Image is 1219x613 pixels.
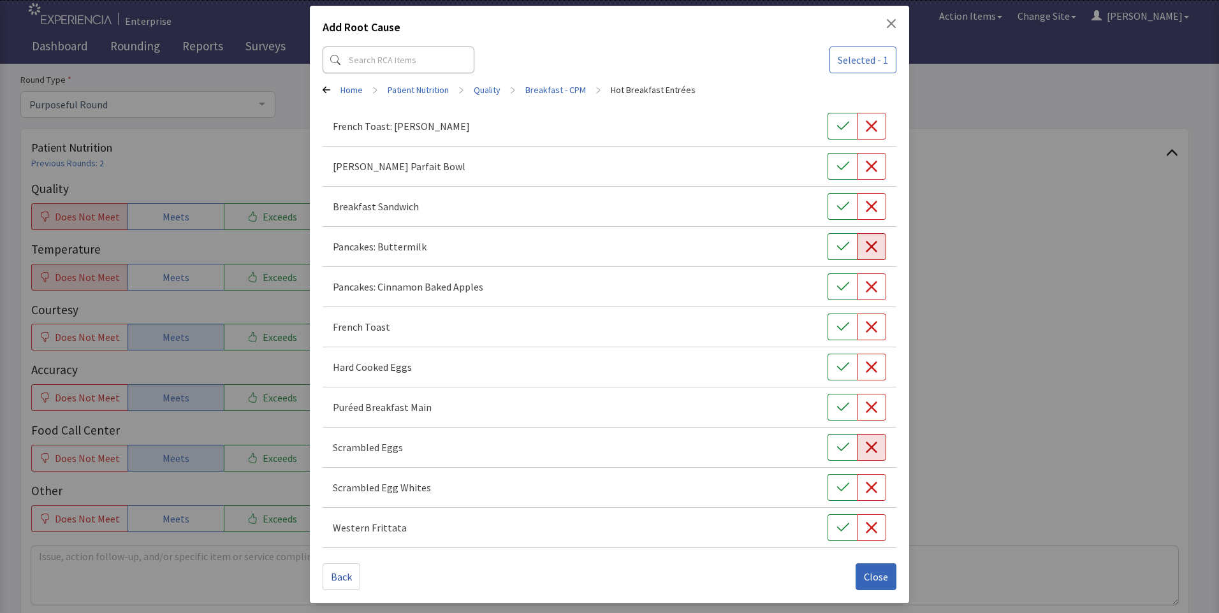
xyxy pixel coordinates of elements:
span: > [511,77,515,103]
a: Quality [474,83,500,96]
span: > [596,77,601,103]
a: Hot Breakfast Entrées [611,83,696,96]
p: French Toast [333,319,390,335]
p: Scrambled Eggs [333,440,403,455]
span: Close [864,569,888,584]
p: Pancakes: Buttermilk [333,239,427,254]
h2: Add Root Cause [323,18,400,41]
p: Western Frittata [333,520,407,535]
p: Breakfast Sandwich [333,199,419,214]
p: Scrambled Egg Whites [333,480,431,495]
p: Pancakes: Cinnamon Baked Apples [333,279,483,294]
span: > [373,77,377,103]
button: Close [886,18,896,29]
button: Close [856,563,896,590]
a: Home [340,83,363,96]
a: Patient Nutrition [388,83,449,96]
span: Selected - 1 [838,52,888,68]
a: Breakfast - CPM [525,83,586,96]
button: Back [323,563,360,590]
p: French Toast: [PERSON_NAME] [333,119,470,134]
p: Hard Cooked Eggs [333,359,412,375]
p: [PERSON_NAME] Parfait Bowl [333,159,465,174]
p: Puréed Breakfast Main [333,400,432,415]
input: Search RCA Items [323,47,474,73]
span: Back [331,569,352,584]
span: > [459,77,464,103]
